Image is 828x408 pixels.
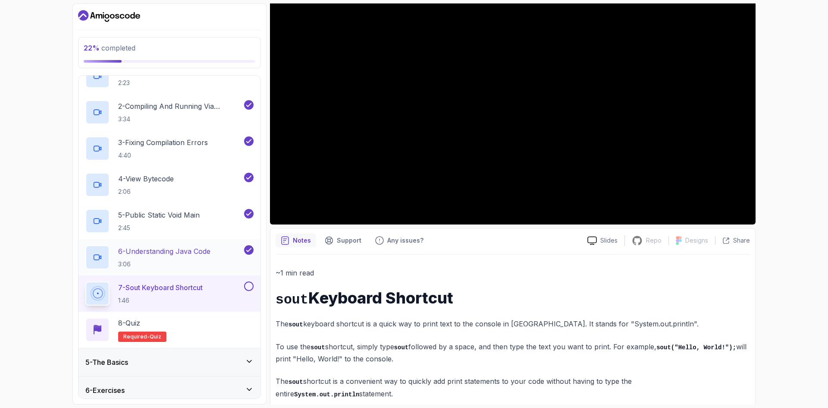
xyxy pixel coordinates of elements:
[118,210,200,220] p: 5 - Public Static Void Main
[276,341,750,365] p: To use the shortcut, simply type followed by a space, and then type the text you want to print. F...
[118,224,200,232] p: 2:45
[85,357,128,367] h3: 5 - The Basics
[84,44,135,52] span: completed
[118,115,242,123] p: 3:34
[123,333,150,340] span: Required-
[85,64,254,88] button: 2:23
[276,267,750,279] p: ~1 min read
[289,321,303,328] code: sout
[84,44,100,52] span: 22 %
[85,245,254,269] button: 6-Understanding Java Code3:06
[118,282,203,293] p: 7 - Sout Keyboard Shortcut
[85,173,254,197] button: 4-View Bytecode2:06
[118,151,208,160] p: 4:40
[294,391,359,398] code: System.out.println
[310,344,325,351] code: sout
[118,246,210,256] p: 6 - Understanding Java Code
[78,9,140,23] a: Dashboard
[118,137,208,148] p: 3 - Fixing Compilation Errors
[78,348,260,376] button: 5-The Basics
[656,344,736,351] code: sout("Hello, World!");
[600,236,618,245] p: Slides
[85,281,254,306] button: 7-Sout Keyboard Shortcut1:46
[85,209,254,233] button: 5-Public Static Void Main2:45
[580,236,624,245] a: Slides
[85,385,125,395] h3: 6 - Exercises
[276,289,750,307] h1: Keyboard Shortcut
[118,187,174,196] p: 2:06
[150,333,161,340] span: quiz
[733,236,750,245] p: Share
[78,376,260,404] button: 6-Exercises
[85,318,254,342] button: 8-QuizRequired-quiz
[118,174,174,184] p: 4 - View Bytecode
[646,236,662,245] p: Repo
[85,136,254,161] button: 3-Fixing Compilation Errors4:40
[685,236,708,245] p: Designs
[118,296,203,305] p: 1:46
[276,292,308,307] code: sout
[85,100,254,124] button: 2-Compiling And Running Via Terminal3:34
[118,318,140,328] p: 8 - Quiz
[276,318,750,330] p: The keyboard shortcut is a quick way to print text to the console in [GEOGRAPHIC_DATA]. It stands...
[715,236,750,245] button: Share
[118,260,210,269] p: 3:06
[289,379,303,386] code: sout
[276,375,750,400] p: The shortcut is a convenient way to quickly add print statements to your code without having to t...
[118,79,205,87] p: 2:23
[394,344,409,351] code: sout
[118,101,242,111] p: 2 - Compiling And Running Via Terminal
